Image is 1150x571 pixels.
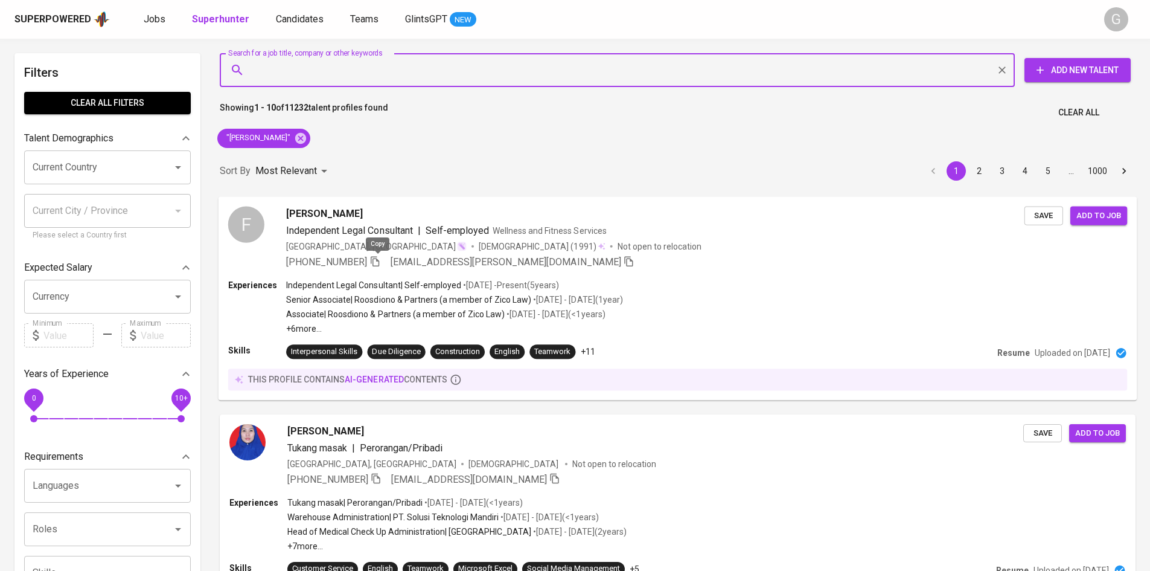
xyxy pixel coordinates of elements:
[534,346,570,358] div: Teamwork
[994,62,1011,79] button: Clear
[1015,161,1035,181] button: Go to page 4
[170,521,187,538] button: Open
[581,346,595,358] p: +11
[286,240,467,252] div: [GEOGRAPHIC_DATA], [GEOGRAPHIC_DATA]
[170,288,187,305] button: Open
[352,441,355,456] span: |
[286,294,531,306] p: Senior Associate | Roosdiono & Partners (a member of Zico Law)
[228,206,264,242] div: F
[494,346,520,358] div: English
[1058,105,1099,120] span: Clear All
[1075,427,1120,440] span: Add to job
[248,373,447,386] p: this profile contains contents
[423,497,523,509] p: • [DATE] - [DATE] ( <1 years )
[479,240,570,252] span: [DEMOGRAPHIC_DATA]
[229,497,287,509] p: Experiences
[572,458,656,470] p: Not open to relocation
[255,164,317,178] p: Most Relevant
[372,346,420,358] div: Due Diligence
[286,279,461,291] p: Independent Legal Consultant | Self-employed
[350,13,379,25] span: Teams
[1024,206,1063,225] button: Save
[287,497,423,509] p: Tukang masak | Perorangan/Pribadi
[24,92,191,114] button: Clear All filters
[1024,58,1131,82] button: Add New Talent
[14,13,91,27] div: Superpowered
[24,256,191,280] div: Expected Salary
[287,540,627,552] p: +7 more ...
[284,103,308,112] b: 11232
[468,458,560,470] span: [DEMOGRAPHIC_DATA]
[350,12,381,27] a: Teams
[31,394,36,402] span: 0
[1023,424,1062,443] button: Save
[435,346,480,358] div: Construction
[426,224,489,236] span: Self-employed
[174,394,187,402] span: 10+
[1070,206,1127,225] button: Add to job
[217,129,310,148] div: "[PERSON_NAME]"
[170,159,187,176] button: Open
[1035,347,1110,359] p: Uploaded on [DATE]
[457,241,467,251] img: magic_wand.svg
[228,279,286,291] p: Experiences
[192,12,252,27] a: Superhunter
[970,161,989,181] button: Go to page 2
[170,477,187,494] button: Open
[505,308,605,320] p: • [DATE] - [DATE] ( <1 years )
[217,132,298,144] span: "[PERSON_NAME]"
[24,126,191,150] div: Talent Demographics
[405,12,476,27] a: GlintsGPT NEW
[94,10,110,28] img: app logo
[1069,424,1126,443] button: Add to job
[360,442,442,454] span: Perorangan/Pribadi
[228,344,286,356] p: Skills
[287,458,456,470] div: [GEOGRAPHIC_DATA], [GEOGRAPHIC_DATA]
[1038,161,1058,181] button: Go to page 5
[24,63,191,82] h6: Filters
[276,13,324,25] span: Candidates
[1114,161,1134,181] button: Go to next page
[922,161,1136,181] nav: pagination navigation
[479,240,605,252] div: (1991)
[345,375,403,384] span: AI-generated
[1061,165,1081,177] div: …
[24,260,92,275] p: Expected Salary
[34,95,181,111] span: Clear All filters
[141,323,191,347] input: Value
[220,102,388,124] p: Showing of talent profiles found
[287,442,347,454] span: Tukang masak
[287,424,364,439] span: [PERSON_NAME]
[14,10,110,28] a: Superpoweredapp logo
[43,323,94,347] input: Value
[1029,427,1056,440] span: Save
[947,161,966,181] button: page 1
[1104,7,1128,31] div: G
[1053,102,1104,124] button: Clear All
[24,445,191,469] div: Requirements
[220,164,251,178] p: Sort By
[405,13,447,25] span: GlintsGPT
[291,346,357,358] div: Interpersonal Skills
[287,526,531,538] p: Head of Medical Check Up Administration | [GEOGRAPHIC_DATA]
[1076,208,1121,222] span: Add to job
[499,511,599,523] p: • [DATE] - [DATE] ( <1 years )
[229,424,266,460] img: a2b50b63aed29a2ed8ac57971878f647.jpg
[286,224,413,236] span: Independent Legal Consultant
[255,160,331,182] div: Most Relevant
[286,323,623,335] p: +6 more ...
[286,206,363,221] span: [PERSON_NAME]
[33,230,182,242] p: Please select a Country first
[531,294,622,306] p: • [DATE] - [DATE] ( 1 year )
[287,474,368,485] span: [PHONE_NUMBER]
[144,12,168,27] a: Jobs
[618,240,701,252] p: Not open to relocation
[391,474,547,485] span: [EMAIL_ADDRESS][DOMAIN_NAME]
[1034,63,1121,78] span: Add New Talent
[220,197,1136,400] a: F[PERSON_NAME]Independent Legal Consultant|Self-employedWellness and Fitness Services[GEOGRAPHIC_...
[24,131,113,146] p: Talent Demographics
[24,367,109,381] p: Years of Experience
[1084,161,1111,181] button: Go to page 1000
[461,279,559,291] p: • [DATE] - Present ( 5 years )
[24,450,83,464] p: Requirements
